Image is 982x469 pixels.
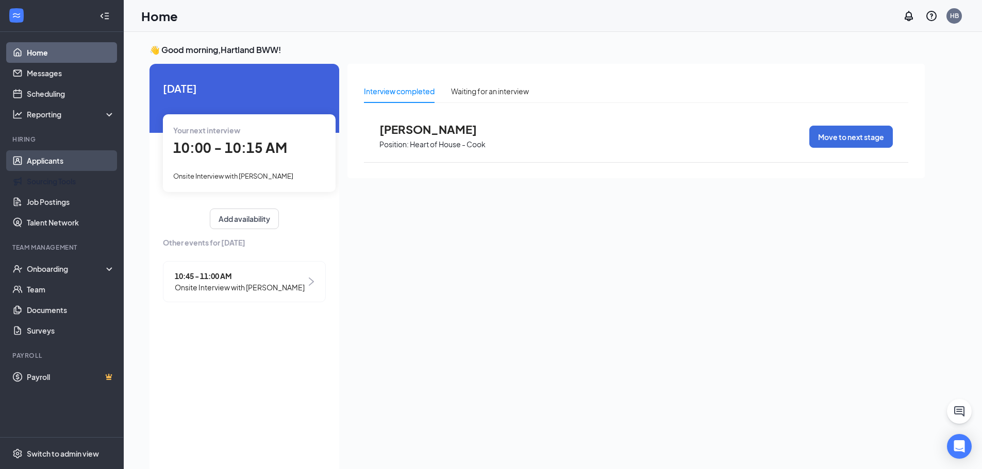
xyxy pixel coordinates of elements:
div: HB [950,11,959,20]
a: Talent Network [27,212,115,233]
p: Heart of House - Cook [410,140,486,149]
a: Sourcing Tools [27,171,115,192]
a: Job Postings [27,192,115,212]
svg: Notifications [903,10,915,22]
span: Your next interview [173,126,240,135]
h3: 👋 Good morning, Hartland BWW ! [149,44,925,56]
div: Team Management [12,243,113,252]
span: Onsite Interview with [PERSON_NAME] [175,282,305,293]
a: Messages [27,63,115,83]
span: Other events for [DATE] [163,237,326,248]
a: PayrollCrown [27,367,115,387]
button: Add availability [210,209,279,229]
a: Home [27,42,115,63]
a: Documents [27,300,115,320]
svg: WorkstreamLogo [11,10,22,21]
div: Open Intercom Messenger [947,434,972,459]
a: Surveys [27,320,115,341]
div: Onboarding [27,264,106,274]
span: 10:45 - 11:00 AM [175,270,305,282]
button: Move to next stage [809,126,893,148]
svg: Settings [12,448,23,459]
span: Onsite Interview with [PERSON_NAME] [173,172,293,180]
a: Team [27,279,115,300]
h1: Home [141,7,178,25]
a: Applicants [27,150,115,171]
svg: QuestionInfo [925,10,938,22]
p: Position: [379,140,409,149]
svg: UserCheck [12,264,23,274]
span: 10:00 - 10:15 AM [173,139,287,156]
svg: ChatActive [953,405,966,418]
div: Payroll [12,351,113,360]
svg: Analysis [12,109,23,119]
div: Interview completed [364,85,435,97]
a: Scheduling [27,83,115,104]
div: Switch to admin view [27,448,99,459]
div: Waiting for an interview [451,85,529,97]
button: ChatActive [947,399,972,424]
div: Reporting [27,109,115,119]
span: [DATE] [163,80,326,96]
span: [PERSON_NAME] [379,123,493,136]
div: Hiring [12,135,113,144]
svg: Collapse [99,11,110,21]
